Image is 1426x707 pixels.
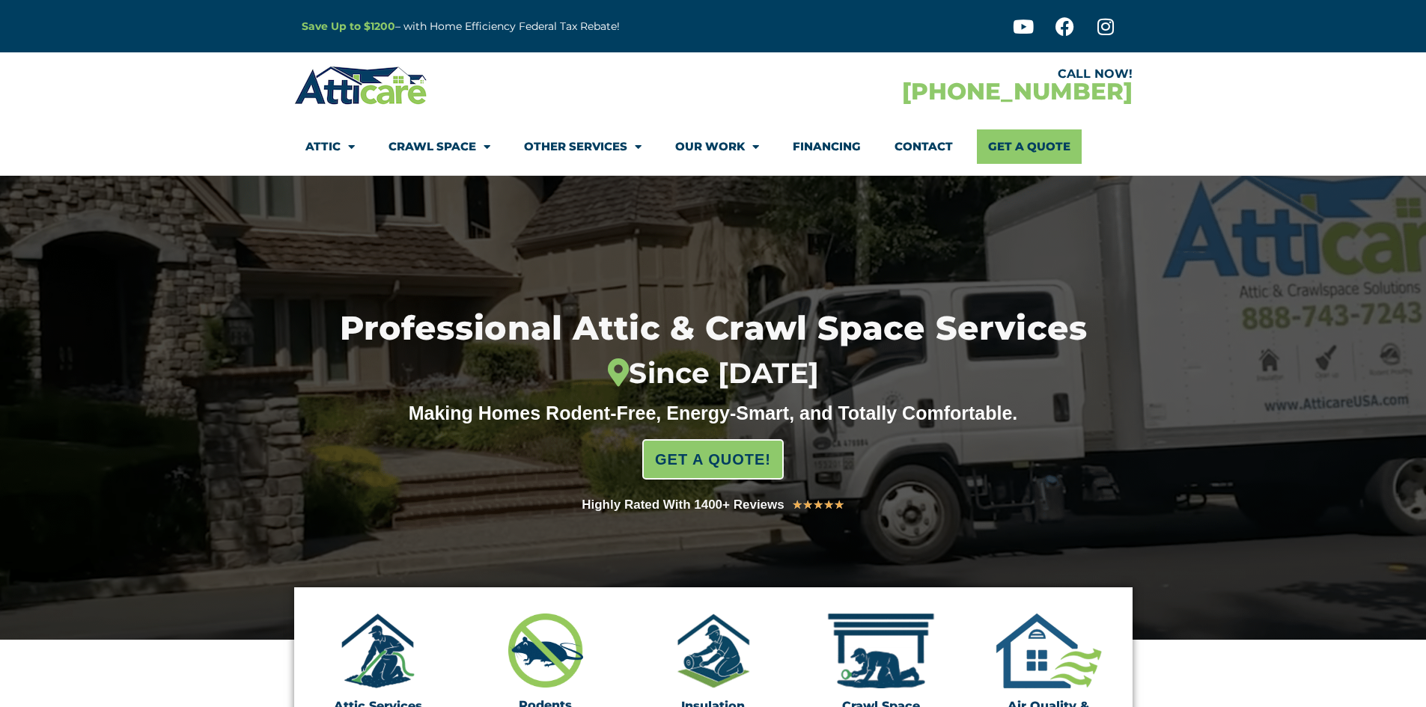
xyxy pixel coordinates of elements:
i: ★ [802,495,813,515]
i: ★ [792,495,802,515]
span: GET A QUOTE! [655,444,771,474]
p: – with Home Efficiency Federal Tax Rebate! [302,18,787,35]
div: Highly Rated With 1400+ Reviews [582,495,784,515]
a: Financing [793,129,861,164]
div: 5/5 [792,495,844,515]
i: ★ [834,495,844,515]
a: Our Work [675,129,759,164]
a: GET A QUOTE! [642,439,784,480]
i: ★ [813,495,823,515]
a: Get A Quote [977,129,1082,164]
nav: Menu [305,129,1121,164]
a: Save Up to $1200 [302,19,395,33]
a: Crawl Space [389,129,490,164]
div: Making Homes Rodent-Free, Energy-Smart, and Totally Comfortable. [380,402,1046,424]
a: Other Services [524,129,642,164]
div: Since [DATE] [263,357,1164,391]
i: ★ [823,495,834,515]
a: Attic [305,129,355,164]
a: Contact [895,129,953,164]
div: CALL NOW! [713,68,1133,80]
h1: Professional Attic & Crawl Space Services [263,311,1164,391]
